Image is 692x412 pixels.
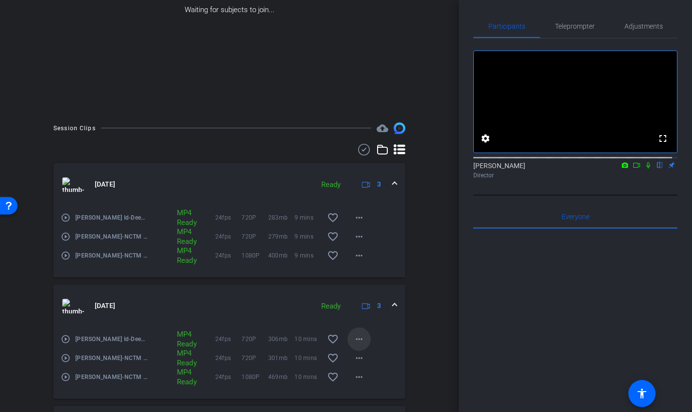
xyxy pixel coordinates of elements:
[53,285,405,327] mat-expansion-panel-header: thumb-nail[DATE]Ready3
[242,334,268,344] span: 720P
[294,372,321,382] span: 10 mins
[242,251,268,260] span: 1080P
[473,171,677,180] div: Director
[636,388,648,399] mat-icon: accessibility
[75,232,148,241] span: [PERSON_NAME]-NCTM 2025-[PERSON_NAME]-Chrome-2025-08-12-15-13-44-341-2
[327,352,339,364] mat-icon: favorite_border
[294,232,321,241] span: 9 mins
[353,333,365,345] mat-icon: more_horiz
[327,333,339,345] mat-icon: favorite_border
[353,231,365,242] mat-icon: more_horiz
[215,353,242,363] span: 24fps
[327,250,339,261] mat-icon: favorite_border
[215,213,242,223] span: 24fps
[215,334,242,344] span: 24fps
[62,177,84,192] img: thumb-nail
[555,23,595,30] span: Teleprompter
[61,372,70,382] mat-icon: play_circle_outline
[215,372,242,382] span: 24fps
[172,227,192,246] div: MP4 Ready
[242,213,268,223] span: 720P
[242,232,268,241] span: 720P
[61,353,70,363] mat-icon: play_circle_outline
[215,251,242,260] span: 24fps
[353,212,365,223] mat-icon: more_horiz
[95,301,115,311] span: [DATE]
[377,179,381,189] span: 3
[95,179,115,189] span: [DATE]
[327,371,339,383] mat-icon: favorite_border
[75,334,148,344] span: [PERSON_NAME] Id-Deen1-NCTM 2025-[PERSON_NAME] Id-Deen1-Chrome-2025-08-12-15-03-39-875-4
[61,334,70,344] mat-icon: play_circle_outline
[473,161,677,180] div: [PERSON_NAME]
[624,23,663,30] span: Adjustments
[53,206,405,277] div: thumb-nail[DATE]Ready3
[61,213,70,223] mat-icon: play_circle_outline
[377,301,381,311] span: 3
[172,348,192,368] div: MP4 Ready
[61,251,70,260] mat-icon: play_circle_outline
[268,232,295,241] span: 279mb
[562,213,589,220] span: Everyone
[172,329,192,349] div: MP4 Ready
[294,213,321,223] span: 9 mins
[316,301,346,312] div: Ready
[75,213,148,223] span: [PERSON_NAME] Id-Deen1-NCTM 2025-[PERSON_NAME] Id-Deen1-Chrome-2025-08-12-15-13-44-341-4
[480,133,491,144] mat-icon: settings
[172,208,192,227] div: MP4 Ready
[353,371,365,383] mat-icon: more_horiz
[61,232,70,241] mat-icon: play_circle_outline
[657,133,669,144] mat-icon: fullscreen
[294,334,321,344] span: 10 mins
[172,367,192,387] div: MP4 Ready
[377,122,388,134] span: Destinations for your clips
[53,327,405,399] div: thumb-nail[DATE]Ready3
[53,123,96,133] div: Session Clips
[268,334,295,344] span: 306mb
[215,232,242,241] span: 24fps
[488,23,525,30] span: Participants
[353,352,365,364] mat-icon: more_horiz
[353,250,365,261] mat-icon: more_horiz
[394,122,405,134] img: Session clips
[294,353,321,363] span: 10 mins
[268,372,295,382] span: 469mb
[316,179,346,190] div: Ready
[327,231,339,242] mat-icon: favorite_border
[242,372,268,382] span: 1080P
[294,251,321,260] span: 9 mins
[654,160,666,169] mat-icon: flip
[268,251,295,260] span: 400mb
[75,372,148,382] span: [PERSON_NAME]-NCTM 2025-[PERSON_NAME]-iPad Pro 4th Gen 11-inch -WiFi--2025-08-12-15-03-39-875-1
[268,213,295,223] span: 283mb
[377,122,388,134] mat-icon: cloud_upload
[172,246,192,265] div: MP4 Ready
[327,212,339,223] mat-icon: favorite_border
[62,299,84,313] img: thumb-nail
[53,163,405,206] mat-expansion-panel-header: thumb-nail[DATE]Ready3
[242,353,268,363] span: 720P
[75,353,148,363] span: [PERSON_NAME]-NCTM 2025-[PERSON_NAME]-Chrome-2025-08-12-15-03-39-875-2
[268,353,295,363] span: 301mb
[75,251,148,260] span: [PERSON_NAME]-NCTM 2025-[PERSON_NAME]-iPad Pro 4th Gen 11-inch -WiFi--2025-08-12-15-13-44-341-1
